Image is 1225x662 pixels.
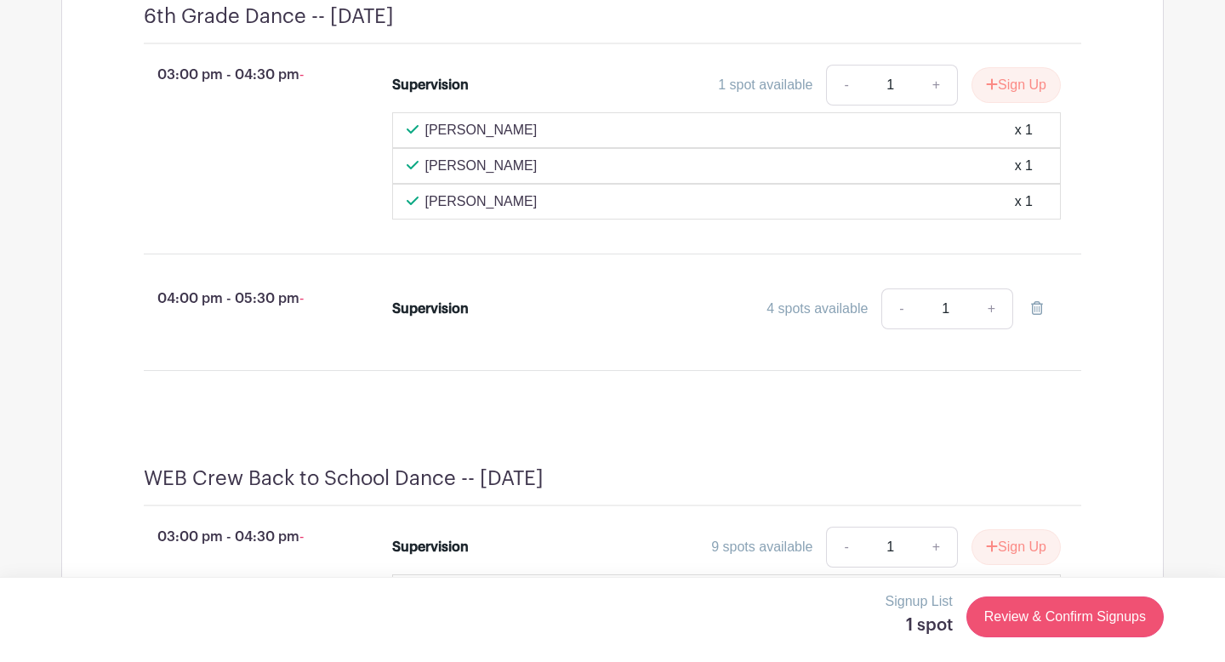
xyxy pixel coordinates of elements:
p: [PERSON_NAME] [425,156,538,176]
p: [PERSON_NAME] [425,191,538,212]
h4: 6th Grade Dance -- [DATE] [144,4,394,29]
span: - [299,529,304,544]
a: Review & Confirm Signups [966,596,1164,637]
div: 4 spots available [766,299,868,319]
div: Supervision [392,299,469,319]
h5: 1 spot [886,615,953,636]
a: - [826,65,865,106]
p: 04:00 pm - 05:30 pm [117,282,365,316]
div: x 1 [1015,120,1033,140]
button: Sign Up [971,67,1061,103]
p: Signup List [886,591,953,612]
p: 03:00 pm - 04:30 pm [117,520,365,554]
p: [PERSON_NAME] [425,120,538,140]
a: + [971,288,1013,329]
a: + [915,65,958,106]
div: Supervision [392,75,469,95]
a: + [915,527,958,568]
a: - [826,527,865,568]
div: 1 spot available [718,75,812,95]
p: 03:00 pm - 04:30 pm [117,58,365,92]
a: - [881,288,920,329]
div: 9 spots available [711,537,812,557]
span: - [299,67,304,82]
button: Sign Up [971,529,1061,565]
div: x 1 [1015,156,1033,176]
div: x 1 [1015,191,1033,212]
span: - [299,291,304,305]
div: Supervision [392,537,469,557]
h4: WEB Crew Back to School Dance -- [DATE] [144,466,544,491]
